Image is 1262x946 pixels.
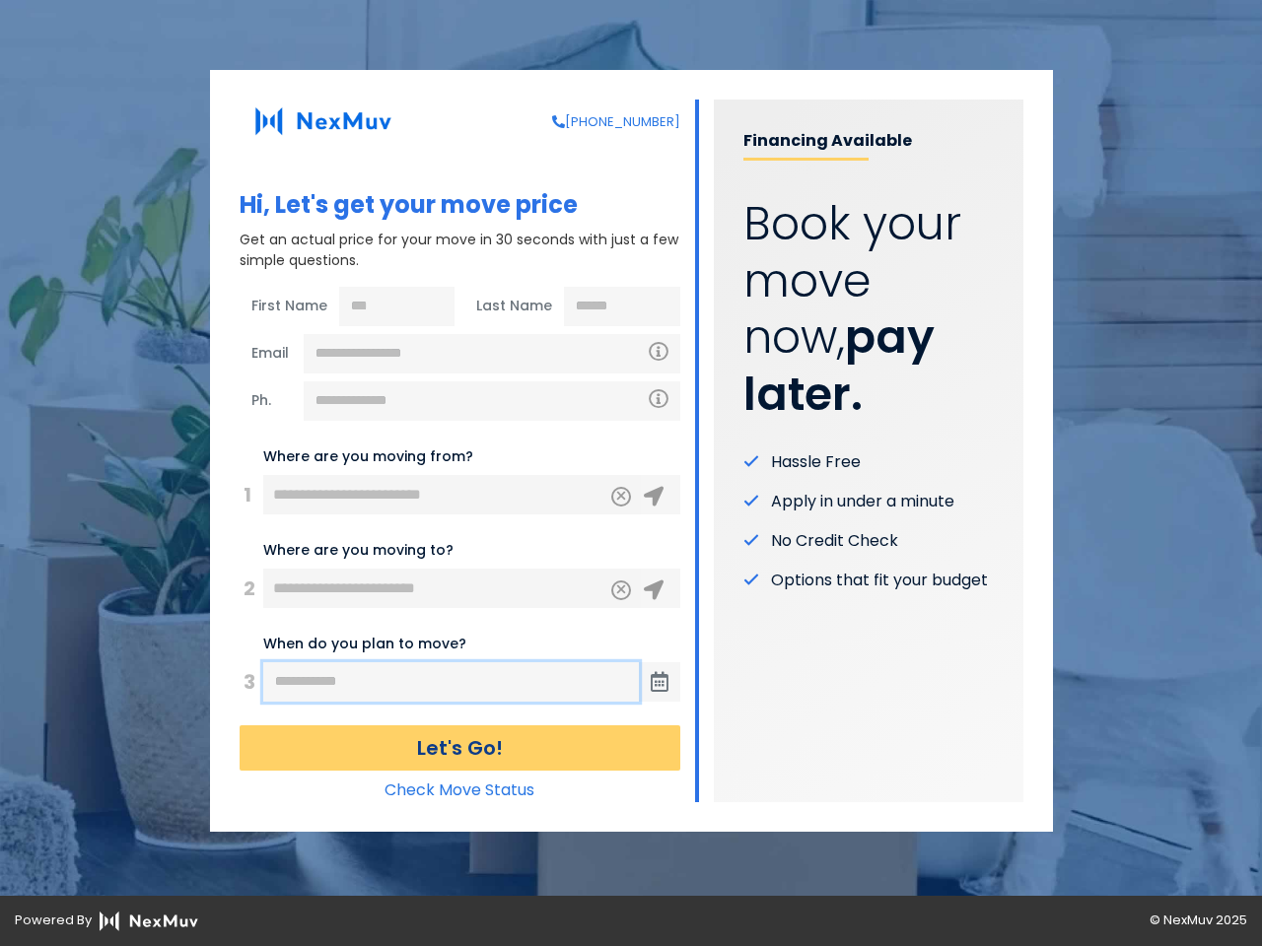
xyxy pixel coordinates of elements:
[611,580,631,600] button: Clear
[240,191,680,220] h1: Hi, Let's get your move price
[464,287,564,326] span: Last Name
[263,569,641,608] input: 456 Elm St, City, ST ZIP
[743,196,994,423] p: Book your move now,
[263,475,641,514] input: 123 Main St, City, ST ZIP
[240,334,304,373] span: Email
[631,911,1262,931] div: © NexMuv 2025
[611,487,631,507] button: Clear
[240,287,339,326] span: First Name
[263,446,473,467] label: Where are you moving from?
[743,305,935,426] strong: pay later.
[240,100,407,144] img: NexMuv
[771,569,988,592] span: Options that fit your budget
[240,725,680,771] button: Let's Go!
[771,490,954,513] span: Apply in under a minute
[240,230,680,271] p: Get an actual price for your move in 30 seconds with just a few simple questions.
[771,529,898,553] span: No Credit Check
[263,540,454,561] label: Where are you moving to?
[240,381,304,421] span: Ph.
[263,634,466,654] label: When do you plan to move?
[743,129,994,161] p: Financing Available
[385,778,534,801] a: Check Move Status
[771,450,861,474] span: Hassle Free
[552,112,680,132] a: [PHONE_NUMBER]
